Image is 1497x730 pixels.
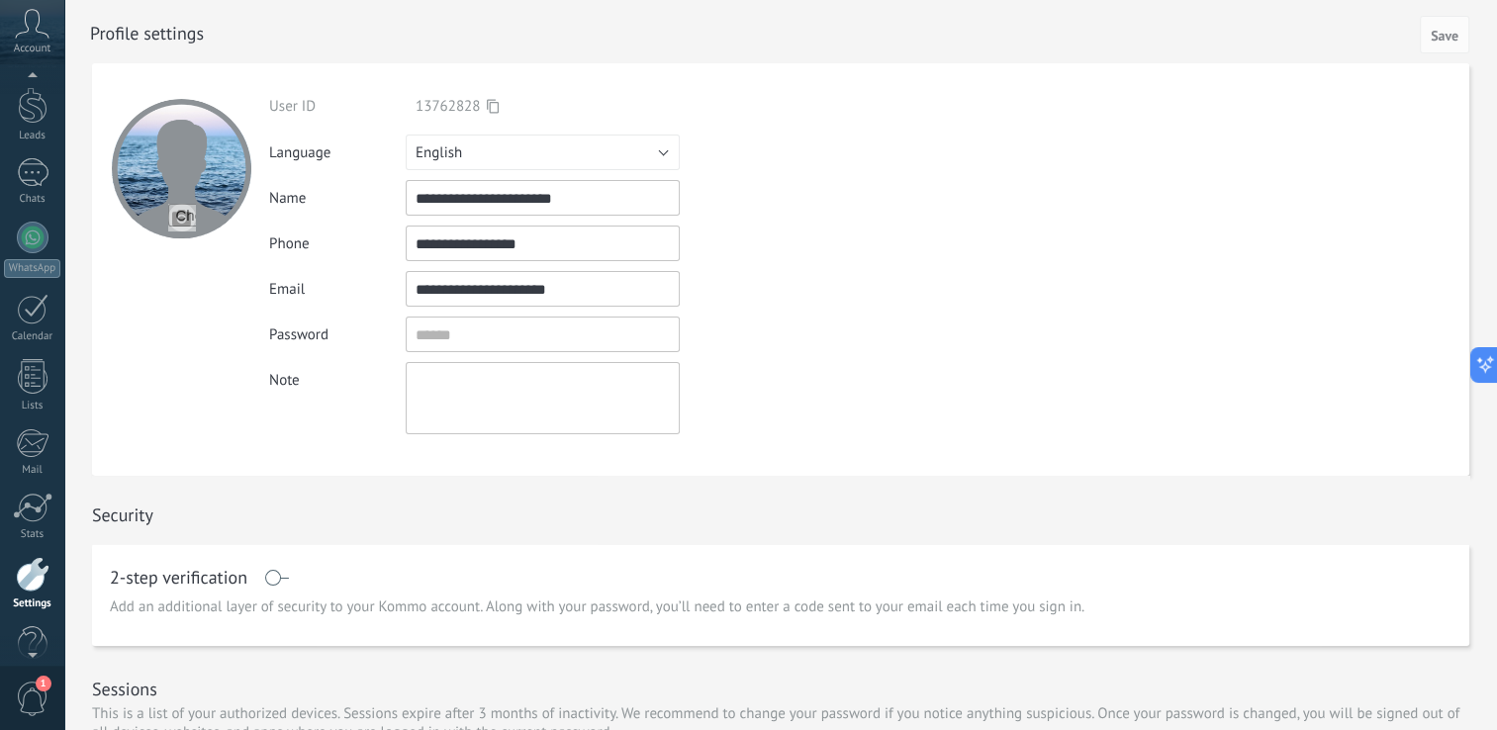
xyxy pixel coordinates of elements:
[4,464,61,477] div: Mail
[110,570,247,586] h1: 2-step verification
[269,189,406,208] div: Name
[4,193,61,206] div: Chats
[1420,16,1469,53] button: Save
[269,234,406,253] div: Phone
[92,678,157,700] h1: Sessions
[4,597,61,610] div: Settings
[269,280,406,299] div: Email
[269,362,406,390] div: Note
[4,330,61,343] div: Calendar
[36,676,51,691] span: 1
[4,528,61,541] div: Stats
[110,597,1084,617] span: Add an additional layer of security to your Kommo account. Along with your password, you’ll need ...
[269,143,406,162] div: Language
[416,143,462,162] span: English
[269,325,406,344] div: Password
[4,400,61,412] div: Lists
[4,259,60,278] div: WhatsApp
[406,135,680,170] button: English
[269,97,406,116] div: User ID
[416,97,480,116] span: 13762828
[1431,29,1458,43] span: Save
[14,43,50,55] span: Account
[4,130,61,142] div: Leads
[92,503,153,526] h1: Security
